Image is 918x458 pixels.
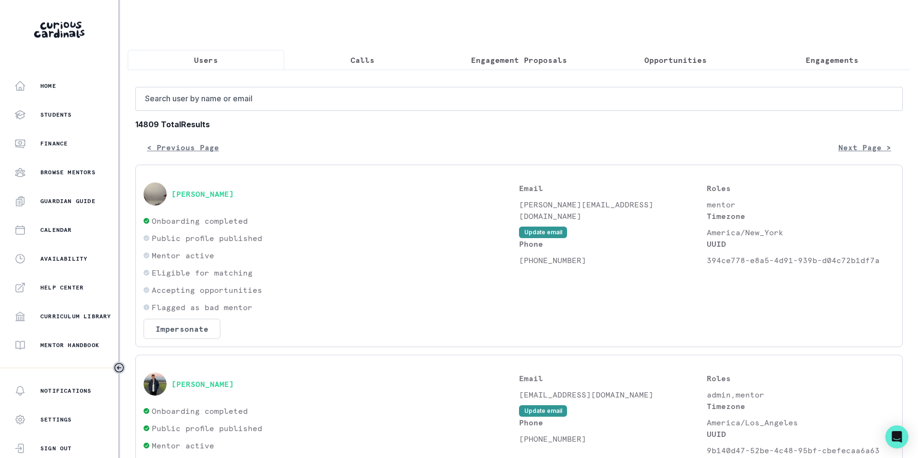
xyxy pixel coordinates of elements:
[519,405,567,417] button: Update email
[40,416,72,423] p: Settings
[519,227,567,238] button: Update email
[644,54,707,66] p: Opportunities
[194,54,218,66] p: Users
[34,22,85,38] img: Curious Cardinals Logo
[152,405,248,417] p: Onboarding completed
[40,387,92,395] p: Notifications
[152,250,214,261] p: Mentor active
[806,54,858,66] p: Engagements
[885,425,908,448] div: Open Intercom Messenger
[144,319,220,339] button: Impersonate
[519,182,707,194] p: Email
[40,82,56,90] p: Home
[40,197,96,205] p: Guardian Guide
[152,232,262,244] p: Public profile published
[135,119,903,130] b: 14809 Total Results
[152,267,253,278] p: Eligible for matching
[40,341,99,349] p: Mentor Handbook
[519,199,707,222] p: [PERSON_NAME][EMAIL_ADDRESS][DOMAIN_NAME]
[707,227,894,238] p: America/New_York
[471,54,567,66] p: Engagement Proposals
[707,400,894,412] p: Timezone
[827,138,903,157] button: Next Page >
[519,417,707,428] p: Phone
[707,254,894,266] p: 394ce778-e8a5-4d91-939b-d04c72b1df7a
[40,226,72,234] p: Calendar
[40,284,84,291] p: Help Center
[519,238,707,250] p: Phone
[40,255,87,263] p: Availability
[707,199,894,210] p: mentor
[152,440,214,451] p: Mentor active
[152,422,262,434] p: Public profile published
[707,445,894,456] p: 9b140d47-52be-4c48-95bf-cbefecaa6a63
[707,238,894,250] p: UUID
[519,254,707,266] p: [PHONE_NUMBER]
[519,373,707,384] p: Email
[152,301,253,313] p: Flagged as bad mentor
[152,215,248,227] p: Onboarding completed
[171,379,234,389] button: [PERSON_NAME]
[707,389,894,400] p: admin,mentor
[40,111,72,119] p: Students
[135,138,230,157] button: < Previous Page
[707,210,894,222] p: Timezone
[350,54,374,66] p: Calls
[113,362,125,374] button: Toggle sidebar
[519,389,707,400] p: [EMAIL_ADDRESS][DOMAIN_NAME]
[171,189,234,199] button: [PERSON_NAME]
[707,417,894,428] p: America/Los_Angeles
[519,433,707,445] p: [PHONE_NUMBER]
[40,169,96,176] p: Browse Mentors
[152,284,262,296] p: Accepting opportunities
[707,182,894,194] p: Roles
[40,140,68,147] p: Finance
[40,313,111,320] p: Curriculum Library
[707,373,894,384] p: Roles
[707,428,894,440] p: UUID
[40,445,72,452] p: Sign Out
